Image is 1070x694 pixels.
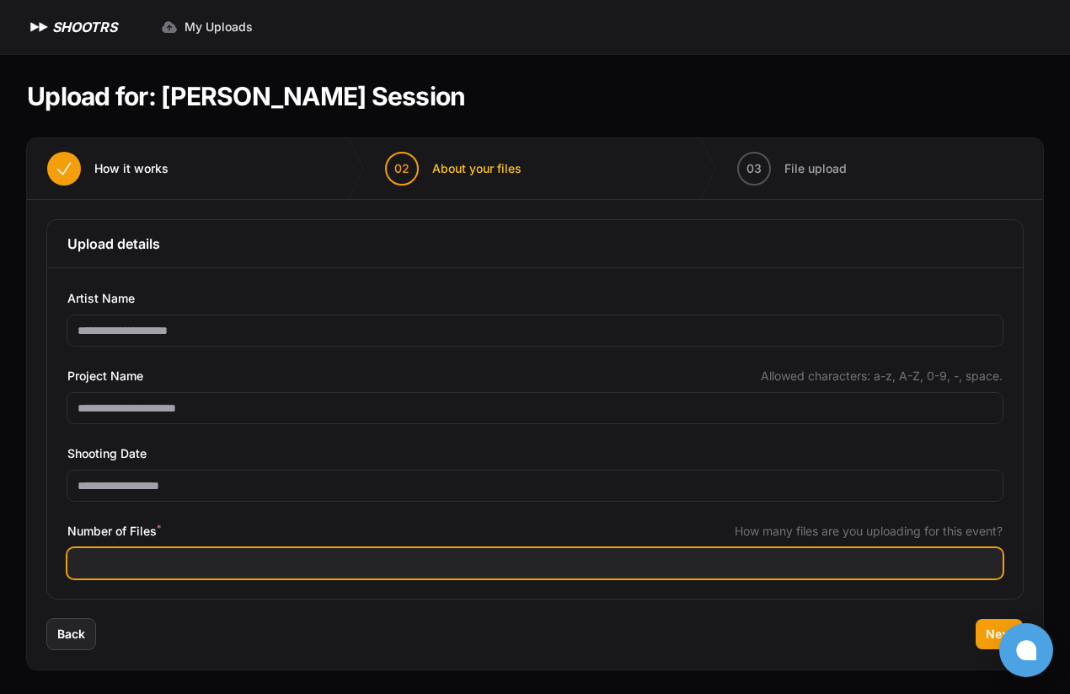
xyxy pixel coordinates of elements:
h1: Upload for: [PERSON_NAME] Session [27,81,465,111]
span: 03 [746,160,762,177]
span: Artist Name [67,288,135,309]
button: Back [47,619,95,649]
span: How many files are you uploading for this event? [735,523,1003,540]
h1: SHOOTRS [52,17,117,37]
a: SHOOTRS SHOOTRS [27,17,117,37]
span: Shooting Date [67,444,147,464]
button: 03 File upload [717,138,867,199]
button: Open chat window [999,623,1053,677]
span: My Uploads [185,19,253,35]
span: How it works [94,160,169,177]
button: How it works [27,138,189,199]
a: My Uploads [151,12,263,42]
span: Allowed characters: a-z, A-Z, 0-9, -, space. [761,368,1003,385]
span: Project Name [67,366,143,386]
span: 02 [394,160,409,177]
button: Next [976,619,1023,649]
span: About your files [432,160,522,177]
button: 02 About your files [365,138,542,199]
img: SHOOTRS [27,17,52,37]
h3: Upload details [67,234,1003,254]
span: File upload [784,160,847,177]
span: Back [57,626,85,643]
span: Next [986,626,1013,643]
span: Number of Files [67,521,161,541]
